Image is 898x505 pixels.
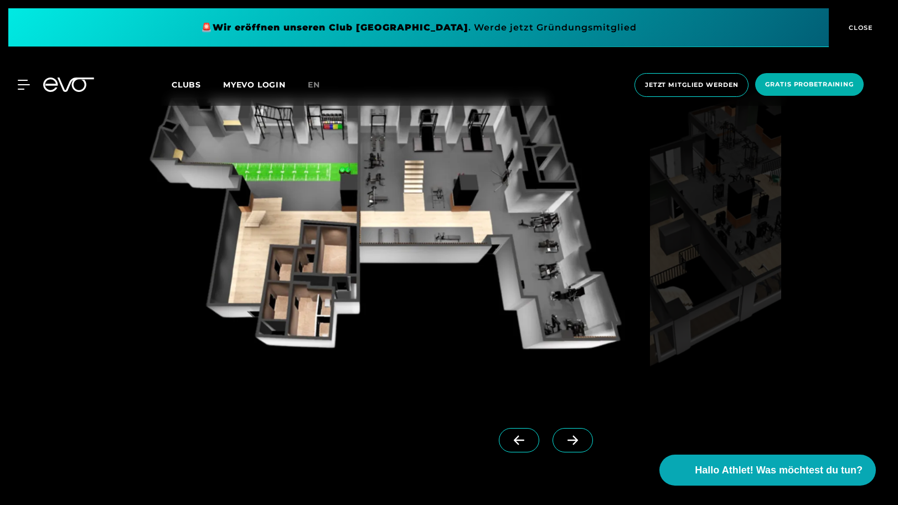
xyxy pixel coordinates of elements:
span: Gratis Probetraining [765,80,854,89]
a: Jetzt Mitglied werden [631,73,752,97]
a: en [308,79,333,91]
a: Clubs [172,79,223,90]
span: Jetzt Mitglied werden [645,80,738,90]
span: en [308,80,320,90]
span: Hallo Athlet! Was möchtest du tun? [695,463,863,478]
img: evofitness [121,60,646,401]
span: Clubs [172,80,201,90]
button: Hallo Athlet! Was möchtest du tun? [659,455,876,486]
button: CLOSE [829,8,890,47]
a: Gratis Probetraining [752,73,867,97]
a: MYEVO LOGIN [223,80,286,90]
span: CLOSE [846,23,873,33]
img: evofitness [650,60,781,401]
